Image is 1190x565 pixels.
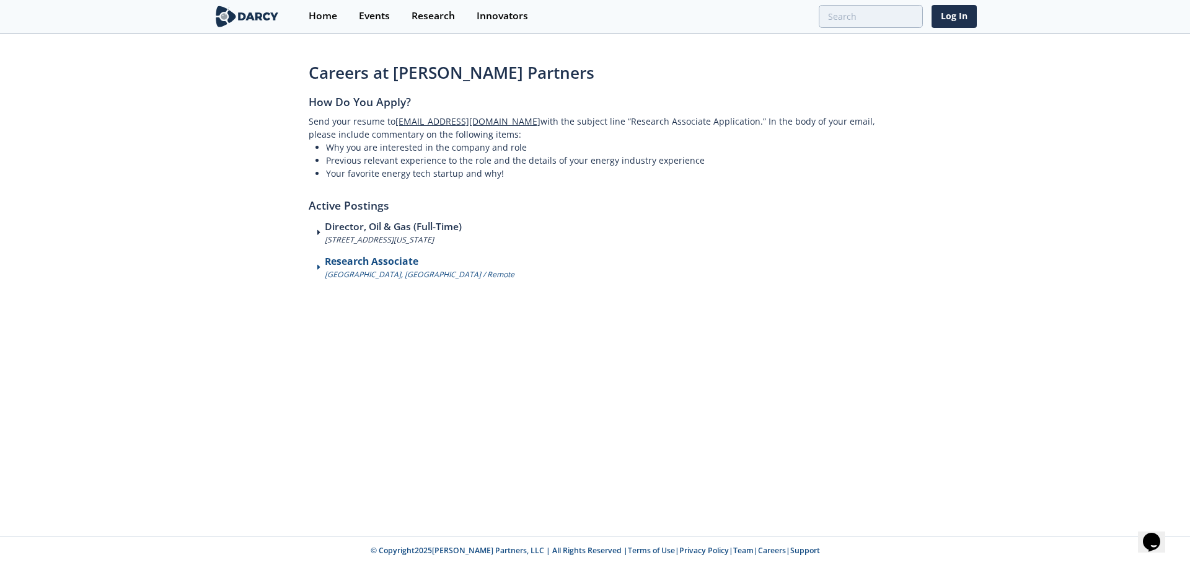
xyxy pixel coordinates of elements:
[309,94,881,114] h2: How Do You Apply?
[326,154,881,167] li: Previous relevant experience to the role and the details of your energy industry experience
[325,220,462,234] h3: Director, Oil & Gas (Full-Time)
[758,545,786,556] a: Careers
[136,545,1054,556] p: © Copyright 2025 [PERSON_NAME] Partners, LLC | All Rights Reserved | | | | |
[733,545,754,556] a: Team
[679,545,729,556] a: Privacy Policy
[932,5,977,28] a: Log In
[819,5,923,28] input: Advanced Search
[325,269,514,280] p: [GEOGRAPHIC_DATA], [GEOGRAPHIC_DATA] / Remote
[395,115,540,127] a: [EMAIL_ADDRESS][DOMAIN_NAME]
[359,11,390,21] div: Events
[309,61,881,85] h1: Careers at [PERSON_NAME] Partners
[326,141,881,154] li: Why you are interested in the company and role
[309,11,337,21] div: Home
[326,167,881,180] li: Your favorite energy tech startup and why!
[325,254,514,269] h3: Research Associate
[628,545,675,556] a: Terms of Use
[790,545,820,556] a: Support
[213,6,281,27] img: logo-wide.svg
[412,11,455,21] div: Research
[325,234,462,246] p: [STREET_ADDRESS][US_STATE]
[309,115,881,141] p: Send your resume to with the subject line “Research Associate Application.” In the body of your e...
[477,11,528,21] div: Innovators
[1138,515,1178,553] iframe: chat widget
[309,180,881,220] h2: Active Postings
